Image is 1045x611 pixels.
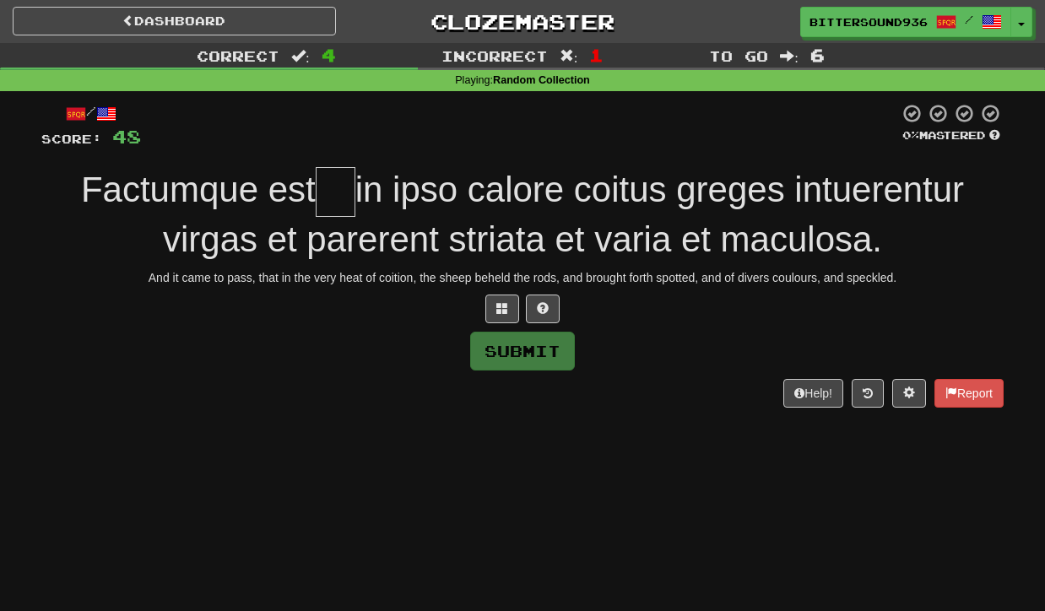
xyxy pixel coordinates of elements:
span: : [780,49,799,63]
span: 4 [322,45,336,65]
strong: Random Collection [493,74,590,86]
span: / [965,14,973,25]
button: Report [934,379,1004,408]
button: Submit [470,332,575,370]
a: Clozemaster [361,7,685,36]
span: To go [709,47,768,64]
span: 48 [112,126,141,147]
div: / [41,103,141,124]
span: in ipso calore coitus greges intuerentur virgas et parerent striata et varia et maculosa. [163,170,964,259]
span: : [560,49,578,63]
a: BitterSound936 / [800,7,1011,37]
span: BitterSound936 [809,14,928,30]
a: Dashboard [13,7,336,35]
button: Round history (alt+y) [852,379,884,408]
span: Factumque est [81,170,316,209]
span: : [291,49,310,63]
span: 1 [589,45,604,65]
span: 6 [810,45,825,65]
span: Correct [197,47,279,64]
span: Score: [41,132,102,146]
div: And it came to pass, that in the very heat of coition, the sheep beheld the rods, and brought for... [41,269,1004,286]
span: 0 % [902,128,919,142]
span: Incorrect [441,47,548,64]
button: Single letter hint - you only get 1 per sentence and score half the points! alt+h [526,295,560,323]
button: Help! [783,379,843,408]
button: Switch sentence to multiple choice alt+p [485,295,519,323]
div: Mastered [899,128,1004,143]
